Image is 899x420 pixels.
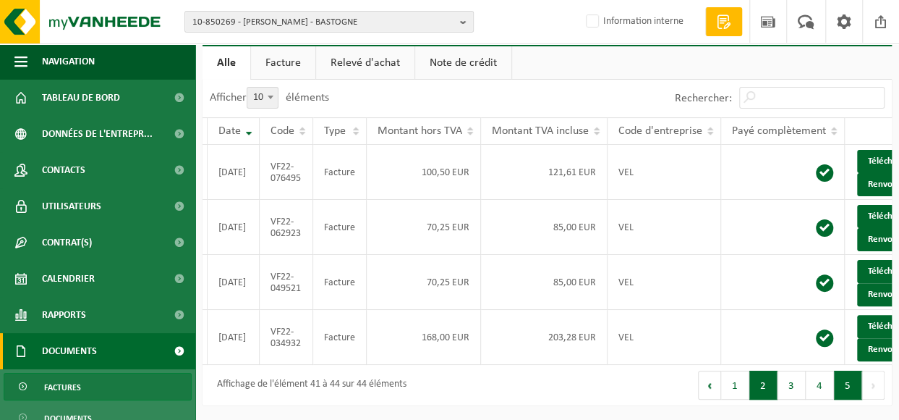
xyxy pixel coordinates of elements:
[415,46,511,80] a: Note de crédit
[42,80,120,116] span: Tableau de bord
[208,310,260,365] td: [DATE]
[208,255,260,310] td: [DATE]
[608,255,721,310] td: VEL
[618,125,702,137] span: Code d'entreprise
[210,92,329,104] label: Afficher éléments
[492,125,589,137] span: Montant TVA incluse
[42,224,92,261] span: Contrat(s)
[42,116,153,152] span: Données de l'entrepr...
[42,333,97,369] span: Documents
[862,371,885,400] button: Next
[316,46,414,80] a: Relevé d'achat
[367,255,481,310] td: 70,25 EUR
[777,371,806,400] button: 3
[251,46,315,80] a: Facture
[260,255,313,310] td: VF22-049521
[218,125,241,137] span: Date
[44,374,81,401] span: Factures
[806,371,834,400] button: 4
[313,200,367,255] td: Facture
[834,371,862,400] button: 5
[608,145,721,200] td: VEL
[313,310,367,365] td: Facture
[260,310,313,365] td: VF22-034932
[481,310,608,365] td: 203,28 EUR
[608,200,721,255] td: VEL
[4,373,192,400] a: Factures
[42,43,95,80] span: Navigation
[184,11,474,33] button: 10-850269 - [PERSON_NAME] - BASTOGNE
[260,200,313,255] td: VF22-062923
[208,145,260,200] td: [DATE]
[481,145,608,200] td: 121,61 EUR
[208,200,260,255] td: [DATE]
[42,152,85,188] span: Contacts
[203,46,250,80] a: Alle
[313,255,367,310] td: Facture
[192,12,454,33] span: 10-850269 - [PERSON_NAME] - BASTOGNE
[247,87,278,109] span: 10
[698,371,721,400] button: Previous
[732,125,826,137] span: Payé complètement
[247,88,278,108] span: 10
[324,125,346,137] span: Type
[42,297,86,333] span: Rapports
[608,310,721,365] td: VEL
[367,200,481,255] td: 70,25 EUR
[260,145,313,200] td: VF22-076495
[583,11,683,33] label: Information interne
[270,125,294,137] span: Code
[367,145,481,200] td: 100,50 EUR
[42,188,101,224] span: Utilisateurs
[749,371,777,400] button: 2
[481,200,608,255] td: 85,00 EUR
[378,125,462,137] span: Montant hors TVA
[367,310,481,365] td: 168,00 EUR
[210,372,406,398] div: Affichage de l'élément 41 à 44 sur 44 éléments
[481,255,608,310] td: 85,00 EUR
[42,261,95,297] span: Calendrier
[721,371,749,400] button: 1
[313,145,367,200] td: Facture
[675,93,732,104] label: Rechercher:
